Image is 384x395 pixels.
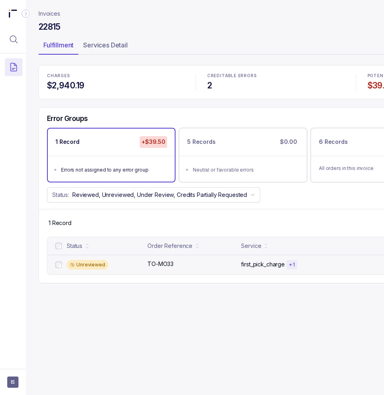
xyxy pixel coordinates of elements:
input: checkbox-checkbox [55,262,62,268]
p: TO-MO33 [147,260,174,268]
h4: $2,940.19 [47,80,184,91]
div: Status [67,242,82,250]
div: Collapse Icon [21,9,31,18]
p: 1 Record [49,219,71,227]
input: checkbox-checkbox [55,243,62,249]
div: Order Reference [147,242,192,250]
p: +$39.50 [140,136,167,147]
p: first_pick_charge [241,260,285,268]
p: + 1 [289,262,295,268]
nav: breadcrumb [39,10,60,18]
p: Services Detail [83,40,128,50]
li: Tab Fulfillment [39,39,78,55]
p: Reviewed, Unreviewed, Under Review, Credits Partially Requested [72,191,247,199]
p: Fulfillment [43,40,74,50]
button: User initials [7,377,18,388]
h4: 22815 [39,21,61,33]
div: Service [241,242,261,250]
li: Tab Services Detail [78,39,133,55]
p: CHARGES [47,74,184,78]
div: Neutral or favorable errors [193,166,298,174]
button: Menu Icon Button DocumentTextIcon [5,58,22,76]
div: Errors not assigned to any error group [61,166,166,174]
div: Remaining page entries [49,219,71,227]
a: Invoices [39,10,60,18]
h4: 2 [207,80,345,91]
p: 6 Records [319,138,348,146]
h5: Error Groups [47,114,88,123]
p: 1 Record [55,138,80,146]
div: Unreviewed [67,260,108,270]
p: 5 Records [187,138,216,146]
p: Status: [52,191,69,199]
button: Menu Icon Button MagnifyingGlassIcon [5,31,22,48]
p: CREDITABLE ERRORS [207,74,345,78]
button: Status:Reviewed, Unreviewed, Under Review, Credits Partially Requested [47,187,260,203]
p: $0.00 [278,136,299,147]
